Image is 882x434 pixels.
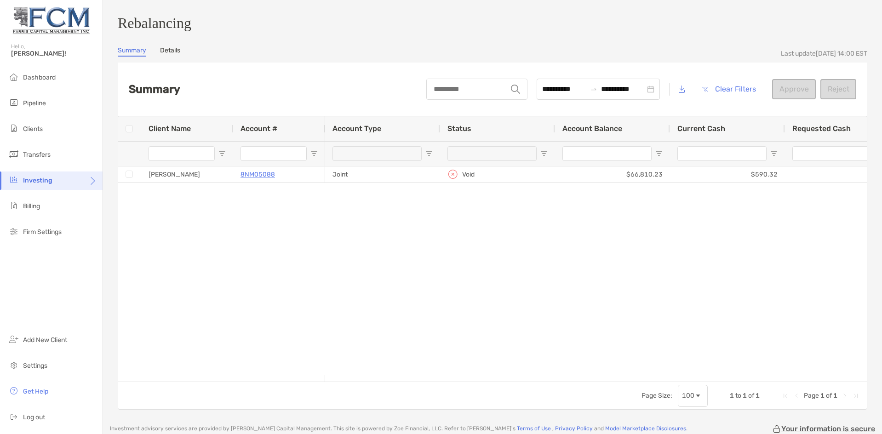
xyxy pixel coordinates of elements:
[241,169,275,180] a: 8NM05088
[702,86,708,92] img: button icon
[8,385,19,396] img: get-help icon
[8,226,19,237] img: firm-settings icon
[325,166,440,183] div: Joint
[793,392,800,400] div: Previous Page
[8,334,19,345] img: add_new_client icon
[310,150,318,157] button: Open Filter Menu
[241,146,307,161] input: Account # Filter Input
[841,392,848,400] div: Next Page
[8,174,19,185] img: investing icon
[590,86,597,93] span: swap-right
[694,79,763,99] button: Clear Filters
[511,85,520,94] img: input icon
[332,124,381,133] span: Account Type
[562,146,652,161] input: Account Balance Filter Input
[8,123,19,134] img: clients icon
[23,125,43,133] span: Clients
[770,150,778,157] button: Open Filter Menu
[23,74,56,81] span: Dashboard
[562,124,622,133] span: Account Balance
[118,15,867,32] h3: Rebalancing
[149,124,191,133] span: Client Name
[23,99,46,107] span: Pipeline
[590,86,597,93] span: to
[8,71,19,82] img: dashboard icon
[23,228,62,236] span: Firm Settings
[8,200,19,211] img: billing icon
[447,169,458,180] img: icon status
[425,150,433,157] button: Open Filter Menu
[852,392,859,400] div: Last Page
[826,392,832,400] span: of
[8,97,19,108] img: pipeline icon
[23,151,51,159] span: Transfers
[23,177,52,184] span: Investing
[743,392,747,400] span: 1
[677,146,767,161] input: Current Cash Filter Input
[555,425,593,432] a: Privacy Policy
[678,385,708,407] div: Page Size
[682,392,694,400] div: 100
[8,148,19,160] img: transfers icon
[655,150,663,157] button: Open Filter Menu
[677,124,725,133] span: Current Cash
[792,146,882,161] input: Requested Cash Filter Input
[8,360,19,371] img: settings icon
[218,150,226,157] button: Open Filter Menu
[23,413,45,421] span: Log out
[605,425,686,432] a: Model Marketplace Disclosures
[11,4,92,37] img: Zoe Logo
[23,336,67,344] span: Add New Client
[110,425,687,432] p: Investment advisory services are provided by [PERSON_NAME] Capital Management . This site is powe...
[141,166,233,183] div: [PERSON_NAME]
[670,166,785,183] div: $590.32
[756,392,760,400] span: 1
[641,392,672,400] div: Page Size:
[730,392,734,400] span: 1
[149,146,215,161] input: Client Name Filter Input
[23,202,40,210] span: Billing
[748,392,754,400] span: of
[241,124,277,133] span: Account #
[540,150,548,157] button: Open Filter Menu
[792,124,851,133] span: Requested Cash
[118,46,146,57] a: Summary
[11,50,97,57] span: [PERSON_NAME]!
[781,424,875,433] p: Your information is secure
[23,362,47,370] span: Settings
[160,46,180,57] a: Details
[555,166,670,183] div: $66,810.23
[804,392,819,400] span: Page
[735,392,741,400] span: to
[447,124,471,133] span: Status
[820,392,825,400] span: 1
[23,388,48,395] span: Get Help
[781,50,867,57] div: Last update [DATE] 14:00 EST
[129,83,180,96] h2: Summary
[8,411,19,422] img: logout icon
[517,425,551,432] a: Terms of Use
[833,392,837,400] span: 1
[462,169,475,180] p: Void
[782,392,789,400] div: First Page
